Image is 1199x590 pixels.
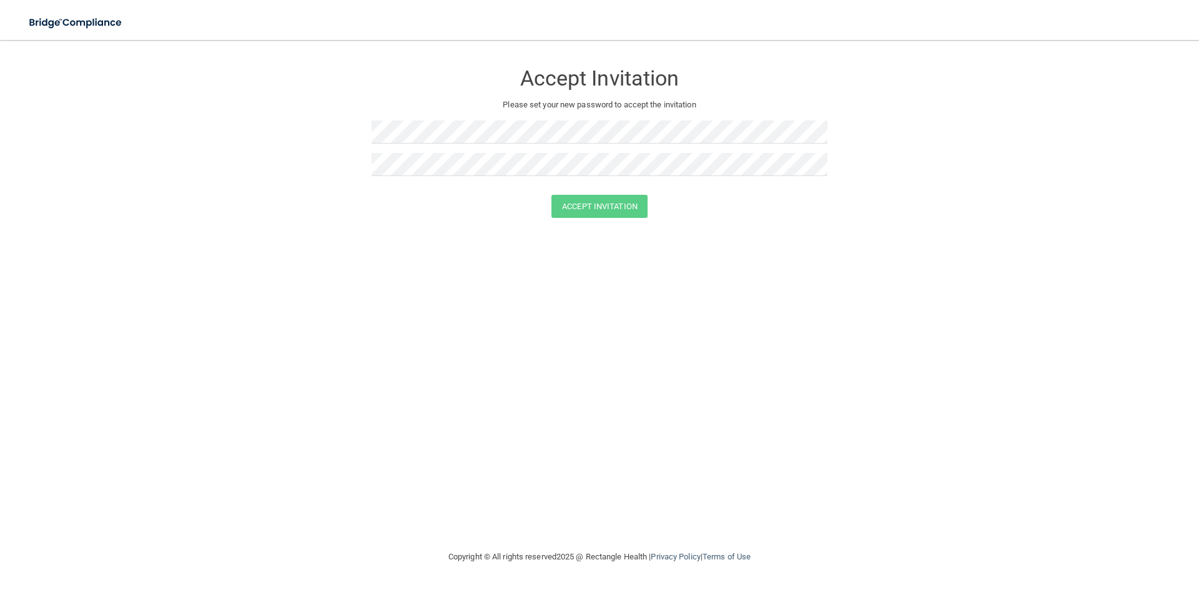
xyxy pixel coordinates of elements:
a: Terms of Use [703,552,751,561]
img: bridge_compliance_login_screen.278c3ca4.svg [19,10,134,36]
a: Privacy Policy [651,552,700,561]
h3: Accept Invitation [372,67,827,90]
p: Please set your new password to accept the invitation [381,97,818,112]
button: Accept Invitation [551,195,648,218]
div: Copyright © All rights reserved 2025 @ Rectangle Health | | [372,537,827,577]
